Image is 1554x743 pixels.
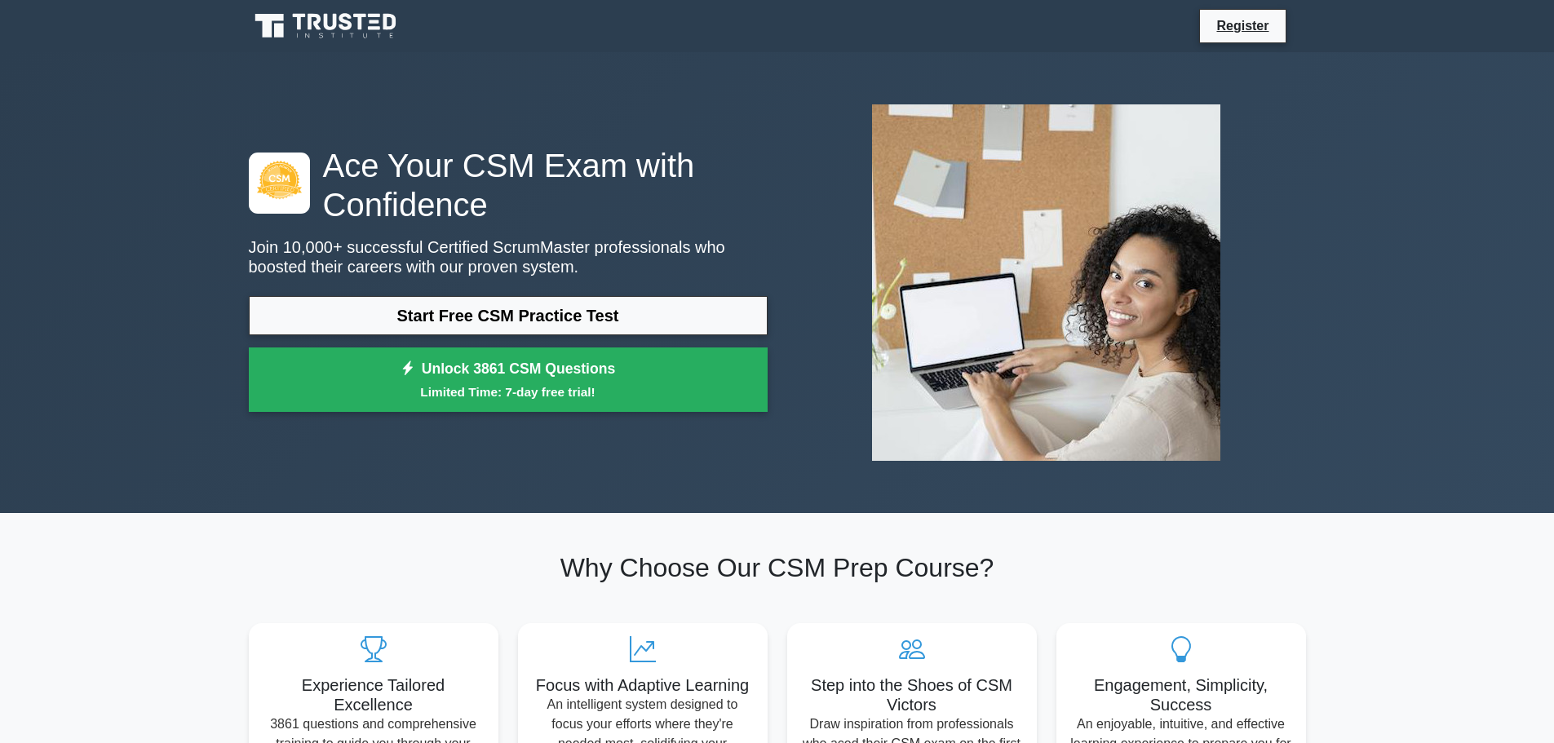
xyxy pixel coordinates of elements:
h5: Step into the Shoes of CSM Victors [800,675,1024,714]
p: Join 10,000+ successful Certified ScrumMaster professionals who boosted their careers with our pr... [249,237,768,276]
h5: Engagement, Simplicity, Success [1069,675,1293,714]
a: Unlock 3861 CSM QuestionsLimited Time: 7-day free trial! [249,347,768,413]
h5: Experience Tailored Excellence [262,675,485,714]
a: Register [1206,15,1278,36]
h2: Why Choose Our CSM Prep Course? [249,552,1306,583]
h1: Ace Your CSM Exam with Confidence [249,146,768,224]
small: Limited Time: 7-day free trial! [269,383,747,401]
h5: Focus with Adaptive Learning [531,675,755,695]
a: Start Free CSM Practice Test [249,296,768,335]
